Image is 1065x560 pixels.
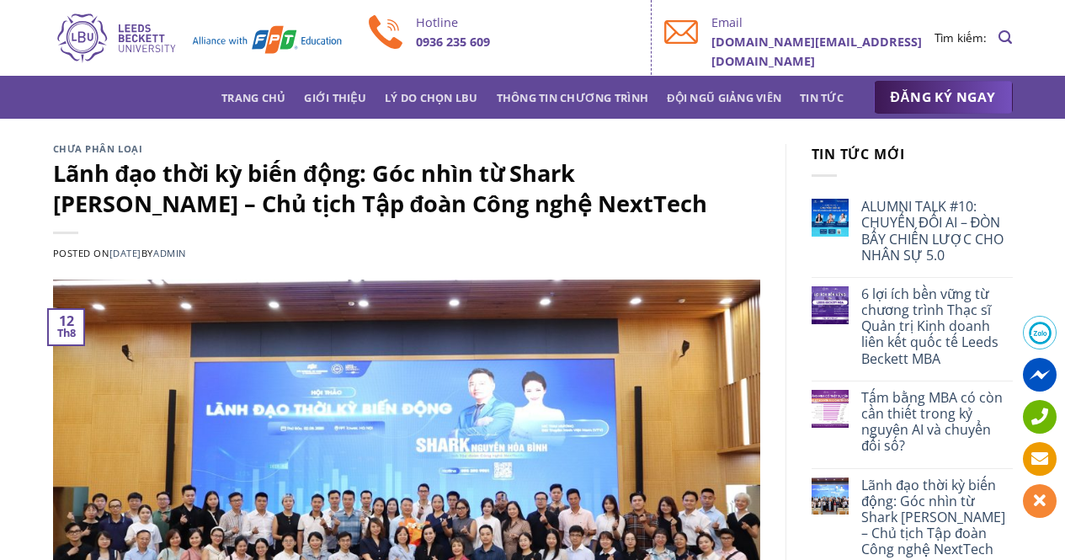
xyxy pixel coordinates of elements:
p: Hotline [416,13,639,32]
p: Email [711,13,935,32]
img: Thạc sĩ Quản trị kinh doanh Quốc tế [53,11,343,65]
a: Tin tức [800,83,844,113]
h1: Lãnh đạo thời kỳ biến động: Góc nhìn từ Shark [PERSON_NAME] – Chủ tịch Tập đoàn Công nghệ NextTech [53,158,760,218]
a: Trang chủ [221,83,285,113]
a: Lý do chọn LBU [385,83,478,113]
a: Tấm bằng MBA có còn cần thiết trong kỷ nguyên AI và chuyển đổi số? [861,390,1012,455]
b: 0936 235 609 [416,34,490,50]
a: Search [998,21,1012,54]
span: ĐĂNG KÝ NGAY [891,87,996,108]
a: 6 lợi ích bền vững từ chương trình Thạc sĩ Quản trị Kinh doanh liên kết quốc tế Leeds Beckett MBA [861,286,1012,367]
a: Đội ngũ giảng viên [667,83,781,113]
li: Tìm kiếm: [935,29,987,47]
a: Giới thiệu [304,83,366,113]
a: Chưa phân loại [53,142,143,155]
span: by [141,247,186,259]
a: ĐĂNG KÝ NGAY [874,81,1013,115]
a: admin [153,247,186,259]
a: Lãnh đạo thời kỳ biến động: Góc nhìn từ Shark [PERSON_NAME] – Chủ tịch Tập đoàn Công nghệ NextTech [861,477,1012,558]
span: Posted on [53,247,141,259]
a: ALUMNI TALK #10: CHUYỂN ĐỔI AI – ĐÒN BẨY CHIẾN LƯỢC CHO NHÂN SỰ 5.0 [861,199,1012,264]
a: [DATE] [109,247,141,259]
b: [DOMAIN_NAME][EMAIL_ADDRESS][DOMAIN_NAME] [711,34,922,69]
span: Tin tức mới [812,145,906,163]
a: Thông tin chương trình [497,83,649,113]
